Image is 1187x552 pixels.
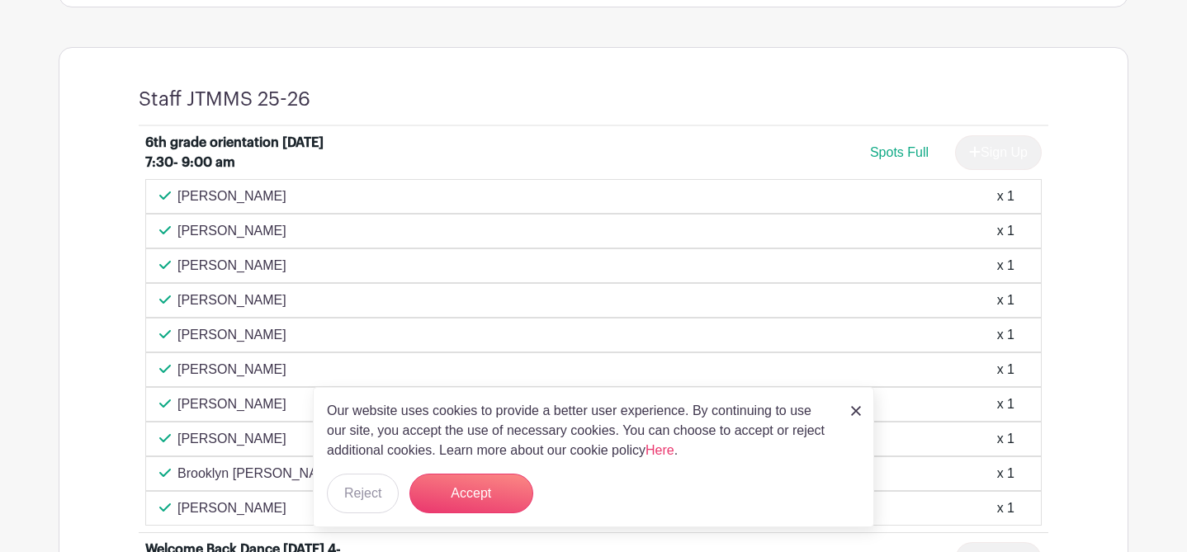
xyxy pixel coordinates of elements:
p: Our website uses cookies to provide a better user experience. By continuing to use our site, you ... [327,401,834,460]
span: Spots Full [870,145,929,159]
div: x 1 [997,290,1014,310]
p: [PERSON_NAME] [177,221,286,241]
button: Accept [409,474,533,513]
div: x 1 [997,221,1014,241]
div: x 1 [997,360,1014,380]
p: [PERSON_NAME] [177,256,286,276]
div: x 1 [997,325,1014,345]
p: [PERSON_NAME] [177,498,286,518]
p: [PERSON_NAME] [177,429,286,449]
div: x 1 [997,394,1014,414]
h4: Staff JTMMS 25-26 [139,87,310,111]
p: [PERSON_NAME] [177,290,286,310]
img: close_button-5f87c8562297e5c2d7936805f587ecaba9071eb48480494691a3f1689db116b3.svg [851,406,861,416]
p: Brooklyn [PERSON_NAME] [177,464,341,484]
a: Here [646,443,674,457]
div: x 1 [997,186,1014,206]
div: x 1 [997,498,1014,518]
button: Reject [327,474,399,513]
p: [PERSON_NAME] [177,394,286,414]
div: x 1 [997,429,1014,449]
p: [PERSON_NAME] [177,360,286,380]
p: [PERSON_NAME] [177,325,286,345]
div: x 1 [997,464,1014,484]
div: x 1 [997,256,1014,276]
div: 6th grade orientation [DATE] 7:30- 9:00 am [145,133,350,172]
p: [PERSON_NAME] [177,186,286,206]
